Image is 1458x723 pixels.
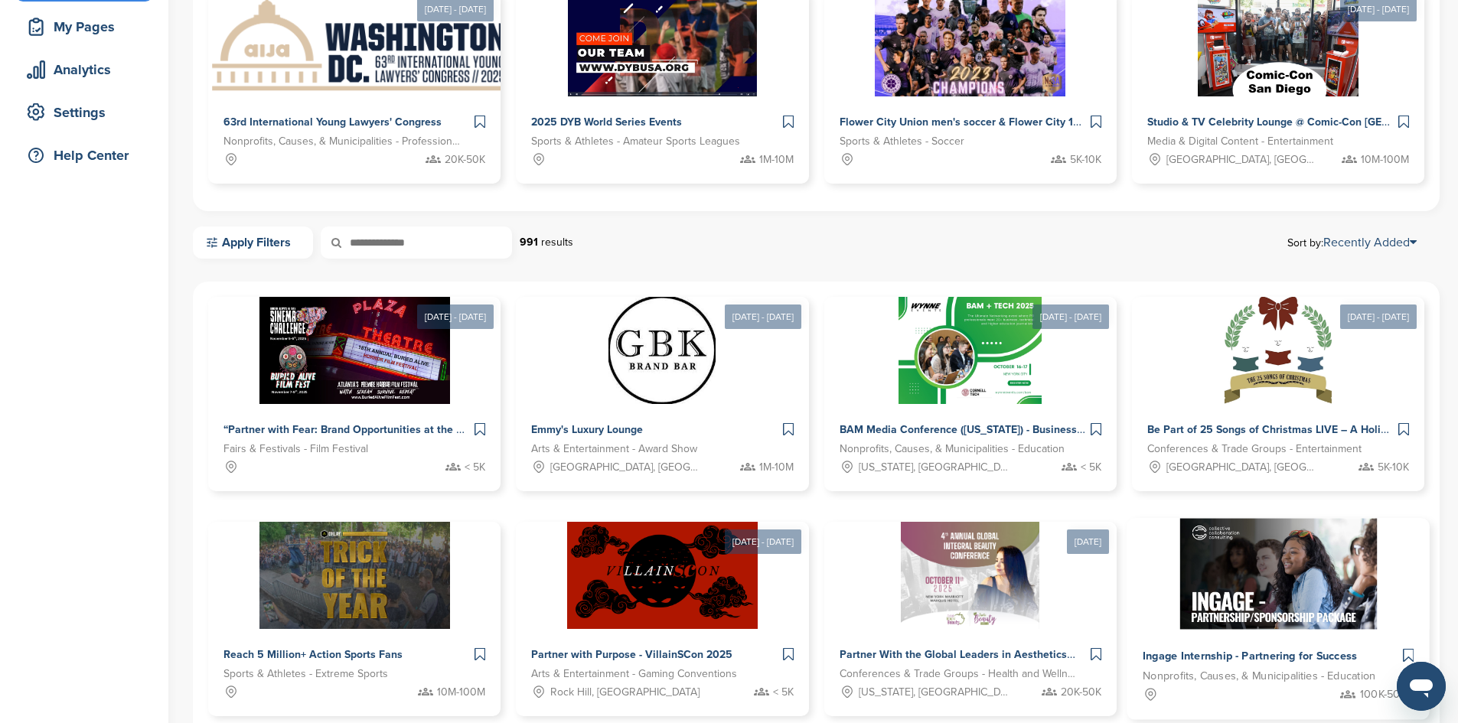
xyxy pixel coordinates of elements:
[550,459,701,476] span: [GEOGRAPHIC_DATA], [GEOGRAPHIC_DATA]
[223,441,368,458] span: Fairs & Festivals - Film Festival
[1070,151,1101,168] span: 5K-10K
[531,423,643,436] span: Emmy's Luxury Lounge
[759,151,794,168] span: 1M-10M
[208,522,501,716] a: Sponsorpitch & Reach 5 Million+ Action Sports Fans Sports & Athletes - Extreme Sports 10M-100M
[437,684,485,701] span: 10M-100M
[840,648,1067,661] span: Partner With the Global Leaders in Aesthetics
[223,648,403,661] span: Reach 5 Million+ Action Sports Fans
[1132,272,1424,491] a: [DATE] - [DATE] Sponsorpitch & Be Part of 25 Songs of Christmas LIVE – A Holiday Experience That ...
[1067,529,1109,554] div: [DATE]
[208,272,501,491] a: [DATE] - [DATE] Sponsorpitch & “Partner with Fear: Brand Opportunities at the Buried Alive Film F...
[840,116,1173,129] span: Flower City Union men's soccer & Flower City 1872 women's soccer
[824,497,1117,716] a: [DATE] Sponsorpitch & Partner With the Global Leaders in Aesthetics Conferences & Trade Groups - ...
[840,441,1065,458] span: Nonprofits, Causes, & Municipalities - Education
[840,133,964,150] span: Sports & Athletes - Soccer
[859,459,1010,476] span: [US_STATE], [GEOGRAPHIC_DATA]
[223,423,588,436] span: “Partner with Fear: Brand Opportunities at the Buried Alive Film Festival”
[23,99,153,126] div: Settings
[1340,305,1417,329] div: [DATE] - [DATE]
[1143,668,1375,686] span: Nonprofits, Causes, & Municipalities - Education
[824,272,1117,491] a: [DATE] - [DATE] Sponsorpitch & BAM Media Conference ([US_STATE]) - Business and Technical Media N...
[531,441,697,458] span: Arts & Entertainment - Award Show
[23,142,153,169] div: Help Center
[1081,459,1101,476] span: < 5K
[1287,236,1417,249] span: Sort by:
[531,648,732,661] span: Partner with Purpose - VillainSCon 2025
[1225,297,1332,404] img: Sponsorpitch &
[417,305,494,329] div: [DATE] - [DATE]
[531,116,682,129] span: 2025 DYB World Series Events
[1166,459,1317,476] span: [GEOGRAPHIC_DATA], [GEOGRAPHIC_DATA]
[1378,459,1409,476] span: 5K-10K
[15,138,153,173] a: Help Center
[223,133,462,150] span: Nonprofits, Causes, & Municipalities - Professional Development
[840,423,1182,436] span: BAM Media Conference ([US_STATE]) - Business and Technical Media
[516,497,808,716] a: [DATE] - [DATE] Sponsorpitch & Partner with Purpose - VillainSCon 2025 Arts & Entertainment - Gam...
[1147,441,1362,458] span: Conferences & Trade Groups - Entertainment
[1179,519,1377,630] img: Sponsorpitch &
[223,116,442,129] span: 63rd International Young Lawyers' Congress
[725,305,801,329] div: [DATE] - [DATE]
[1397,662,1446,711] iframe: Button to launch messaging window
[1127,519,1430,720] a: Sponsorpitch & Ingage Internship - Partnering for Success Nonprofits, Causes, & Municipalities - ...
[901,522,1040,629] img: Sponsorpitch &
[1061,684,1101,701] span: 20K-50K
[259,297,450,404] img: Sponsorpitch &
[567,522,758,629] img: Sponsorpitch &
[15,95,153,130] a: Settings
[1143,650,1357,663] span: Ingage Internship - Partnering for Success
[1147,133,1333,150] span: Media & Digital Content - Entertainment
[759,459,794,476] span: 1M-10M
[259,522,450,629] img: Sponsorpitch &
[15,52,153,87] a: Analytics
[899,297,1042,404] img: Sponsorpitch &
[773,684,794,701] span: < 5K
[445,151,485,168] span: 20K-50K
[1360,686,1414,704] span: 100K-500K
[531,133,740,150] span: Sports & Athletes - Amateur Sports Leagues
[1032,305,1109,329] div: [DATE] - [DATE]
[520,236,538,249] strong: 991
[1323,235,1417,250] a: Recently Added
[223,666,388,682] span: Sports & Athletes - Extreme Sports
[550,684,700,701] span: Rock Hill, [GEOGRAPHIC_DATA]
[608,297,716,404] img: Sponsorpitch &
[840,666,1078,682] span: Conferences & Trade Groups - Health and Wellness
[531,666,737,682] span: Arts & Entertainment - Gaming Conventions
[1361,151,1409,168] span: 10M-100M
[23,13,153,41] div: My Pages
[541,236,573,249] span: results
[193,226,313,259] a: Apply Filters
[859,684,1010,701] span: [US_STATE], [GEOGRAPHIC_DATA]
[465,459,485,476] span: < 5K
[516,272,808,491] a: [DATE] - [DATE] Sponsorpitch & Emmy's Luxury Lounge Arts & Entertainment - Award Show [GEOGRAPHIC...
[23,56,153,83] div: Analytics
[1166,151,1317,168] span: [GEOGRAPHIC_DATA], [GEOGRAPHIC_DATA]
[15,9,153,44] a: My Pages
[725,529,801,554] div: [DATE] - [DATE]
